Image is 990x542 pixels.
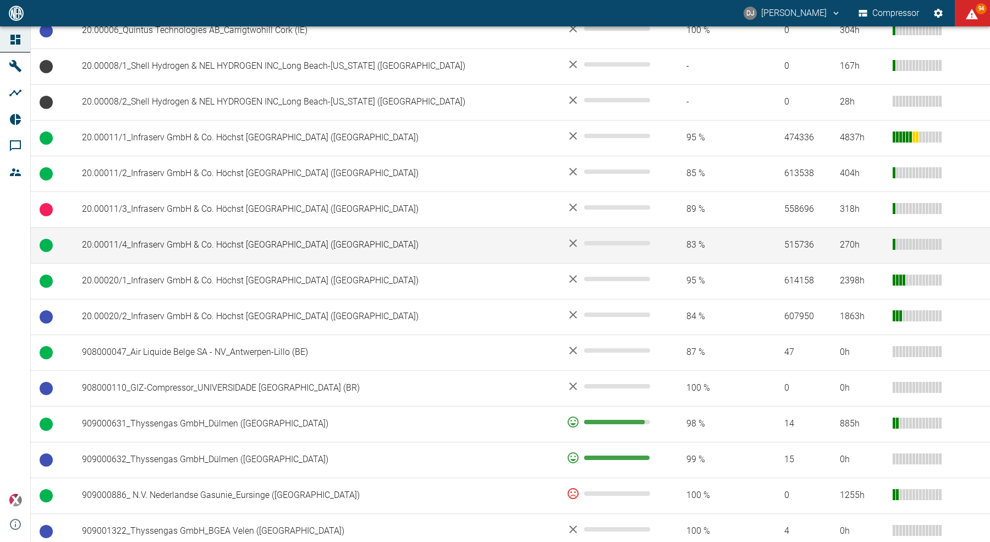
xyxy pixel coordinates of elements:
div: No data [566,344,651,357]
div: No data [566,237,651,250]
span: 0 [767,60,822,73]
span: 474336 [767,132,822,144]
span: 85 % [669,167,749,180]
div: No data [566,165,651,178]
div: 304 h [840,24,884,37]
div: 4837 h [840,132,884,144]
span: 0 [767,24,822,37]
div: DJ [744,7,757,20]
div: No data [566,22,651,35]
span: 15 [767,453,822,466]
span: 607950 [767,310,822,323]
td: 20.00006_Quintus Technologies AB_Carrigtwohill Cork (IE) [73,13,558,48]
span: Betrieb [40,132,53,145]
span: Keine Daten [40,96,53,109]
div: No data [566,58,651,71]
div: No data [566,272,651,286]
span: - [669,96,749,108]
span: Betrieb [40,489,53,502]
button: david.jasper@nea-x.de [742,3,843,23]
span: 100 % [669,525,749,538]
span: 614158 [767,275,822,287]
span: Betrieb [40,239,53,252]
div: 404 h [840,167,884,180]
span: 0 [767,382,822,395]
span: 47 [767,346,822,359]
span: 84 % [669,310,749,323]
td: 20.00011/4_Infraserv GmbH & Co. Höchst [GEOGRAPHIC_DATA] ([GEOGRAPHIC_DATA]) [73,227,558,263]
button: Compressor [856,3,922,23]
span: Betrieb [40,346,53,359]
div: 270 h [840,239,884,251]
div: No data [566,129,651,143]
span: 0 [767,489,822,502]
div: 28 h [840,96,884,108]
span: 95 % [669,132,749,144]
td: 909000631_Thyssengas GmbH_Dülmen ([GEOGRAPHIC_DATA]) [73,406,558,442]
span: Betrieb [40,275,53,288]
span: Betriebsbereit [40,382,53,395]
div: 1255 h [840,489,884,502]
span: 89 % [669,203,749,216]
div: 885 h [840,418,884,430]
td: 20.00011/1_Infraserv GmbH & Co. Höchst [GEOGRAPHIC_DATA] ([GEOGRAPHIC_DATA]) [73,120,558,156]
td: 20.00020/2_Infraserv GmbH & Co. Höchst [GEOGRAPHIC_DATA] ([GEOGRAPHIC_DATA]) [73,299,558,335]
div: No data [566,523,651,536]
div: 0 h [840,525,884,538]
span: 99 % [669,453,749,466]
td: 20.00011/3_Infraserv GmbH & Co. Höchst [GEOGRAPHIC_DATA] ([GEOGRAPHIC_DATA]) [73,191,558,227]
span: 100 % [669,24,749,37]
div: No data [566,201,651,214]
div: 0 h [840,453,884,466]
td: 909000886_ N.V. Nederlandse Gasunie_Eursinge ([GEOGRAPHIC_DATA]) [73,478,558,513]
div: 92 % [566,415,651,429]
div: 0 h [840,346,884,359]
span: Betrieb [40,418,53,431]
span: Betriebsbereit [40,453,53,467]
span: Betriebsbereit [40,525,53,538]
img: Xplore Logo [9,494,22,507]
span: Betrieb [40,167,53,180]
img: logo [8,6,25,20]
div: 2398 h [840,275,884,287]
span: Betriebsbereit [40,24,53,37]
span: 613538 [767,167,822,180]
button: Einstellungen [928,3,948,23]
span: 83 % [669,239,749,251]
span: 14 [767,418,822,430]
div: 99 % [566,451,651,464]
div: 167 h [840,60,884,73]
div: 0 h [840,382,884,395]
span: 87 % [669,346,749,359]
td: 20.00008/1_Shell Hydrogen & NEL HYDROGEN INC_Long Beach-[US_STATE] ([GEOGRAPHIC_DATA]) [73,48,558,84]
div: No data [566,94,651,107]
span: Keine Daten [40,60,53,73]
span: Betriebsbereit [40,310,53,324]
div: No data [566,308,651,321]
span: 558696 [767,203,822,216]
td: 20.00008/2_Shell Hydrogen & NEL HYDROGEN INC_Long Beach-[US_STATE] ([GEOGRAPHIC_DATA]) [73,84,558,120]
td: 20.00020/1_Infraserv GmbH & Co. Höchst [GEOGRAPHIC_DATA] ([GEOGRAPHIC_DATA]) [73,263,558,299]
span: 95 % [669,275,749,287]
div: 1863 h [840,310,884,323]
span: 4 [767,525,822,538]
span: 94 [976,3,987,14]
span: - [669,60,749,73]
span: 100 % [669,489,749,502]
td: 20.00011/2_Infraserv GmbH & Co. Höchst [GEOGRAPHIC_DATA] ([GEOGRAPHIC_DATA]) [73,156,558,191]
div: No data [566,380,651,393]
span: Ungeplanter Stillstand [40,203,53,216]
td: 909000632_Thyssengas GmbH_Dülmen ([GEOGRAPHIC_DATA]) [73,442,558,478]
span: 0 [767,96,822,108]
span: 98 % [669,418,749,430]
span: 100 % [669,382,749,395]
td: 908000110_GIZ-Compressor_UNIVERSIDADE [GEOGRAPHIC_DATA] (BR) [73,370,558,406]
div: 318 h [840,203,884,216]
div: 0 % [566,487,651,500]
span: 515736 [767,239,822,251]
td: 908000047_Air Liquide Belge SA - NV_Antwerpen-Lillo (BE) [73,335,558,370]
